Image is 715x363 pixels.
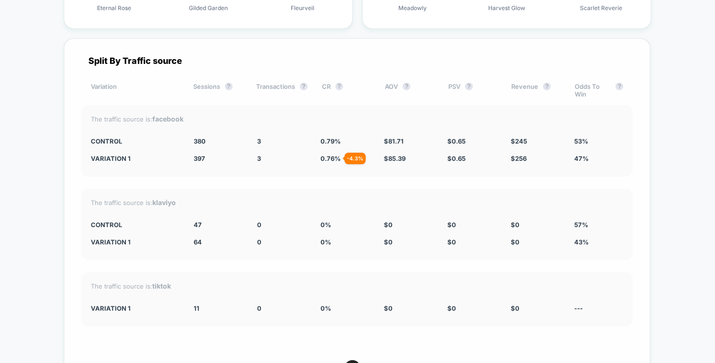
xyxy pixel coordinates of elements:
div: The traffic source is: [91,282,623,290]
span: 64 [194,238,202,246]
span: 0 [257,221,261,229]
button: ? [616,83,623,90]
span: $ 0 [447,221,456,229]
button: ? [225,83,233,90]
div: --- [574,304,623,312]
div: Odds To Win [575,83,623,98]
span: $ 0 [511,304,519,312]
span: Eternal Rose [97,4,131,12]
div: 57% [574,221,623,229]
span: 47 [194,221,202,229]
div: Variation 1 [91,238,179,246]
span: Meadowly [398,4,427,12]
div: 53% [574,137,623,145]
span: $ 0 [384,221,393,229]
button: ? [300,83,308,90]
strong: klaviyo [152,198,176,206]
div: AOV [385,83,433,98]
span: 0 % [321,221,331,229]
span: $ 85.39 [384,155,406,162]
div: 47% [574,155,623,162]
span: Harvest Glow [488,4,525,12]
span: 3 [257,155,261,162]
div: PSV [448,83,497,98]
div: Split By Traffic source [81,56,633,66]
span: 0.76 % [321,155,341,162]
button: ? [465,83,473,90]
span: 3 [257,137,261,145]
strong: tiktok [152,282,171,290]
span: $ 0 [384,238,393,246]
span: 380 [194,137,206,145]
div: The traffic source is: [91,198,623,206]
div: - 4.3 % [345,153,366,164]
span: $ 245 [511,137,527,145]
span: 397 [194,155,205,162]
span: Scarlet Reverie [580,4,622,12]
span: 0 [257,238,261,246]
span: $ 0 [511,221,519,229]
span: $ 81.71 [384,137,404,145]
span: 11 [194,304,199,312]
button: ? [335,83,343,90]
button: ? [543,83,551,90]
div: Variation [91,83,179,98]
span: $ 0.65 [447,137,466,145]
span: 0 % [321,304,331,312]
span: Fleurveil [291,4,314,12]
button: ? [403,83,410,90]
div: CR [322,83,370,98]
span: Gilded Garden [189,4,228,12]
strong: facebook [152,115,184,123]
div: Revenue [511,83,560,98]
span: $ 0.65 [447,155,466,162]
div: Variation 1 [91,155,179,162]
span: $ 0 [447,238,456,246]
span: $ 0 [384,304,393,312]
div: Transactions [256,83,308,98]
div: 43% [574,238,623,246]
span: $ 0 [511,238,519,246]
div: Variation 1 [91,304,179,312]
span: 0.79 % [321,137,341,145]
div: CONTROL [91,137,179,145]
span: 0 [257,304,261,312]
span: 0 % [321,238,331,246]
div: Sessions [193,83,242,98]
div: The traffic source is: [91,115,623,123]
div: CONTROL [91,221,179,229]
span: $ 256 [511,155,527,162]
span: $ 0 [447,304,456,312]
